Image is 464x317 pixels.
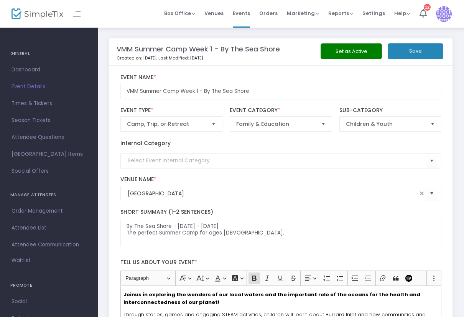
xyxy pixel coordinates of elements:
[426,186,437,201] button: Select
[394,10,410,17] span: Help
[120,84,442,99] input: Enter Event Name
[10,187,87,203] h4: MANAGE ATTENDEES
[388,43,443,59] button: Save
[12,99,86,109] span: Times & Tickets
[321,43,382,59] button: Set as Active
[123,291,420,306] strong: us in exploring the wonders of our local waters and the important role of the oceans for the heal...
[120,107,222,114] label: Event Type
[12,149,86,159] span: [GEOGRAPHIC_DATA] Items
[12,166,86,176] span: Special Offers
[117,55,336,61] p: Created on: [DATE]
[12,116,86,125] span: Season Tickets
[120,74,442,81] label: Event Name
[120,271,442,286] div: Editor toolbar
[127,120,205,128] span: Camp, Trip, or Retreat
[427,117,438,131] button: Select
[230,107,332,114] label: Event Category
[125,274,165,283] span: Paragraph
[123,291,135,298] strong: Join
[10,278,87,293] h4: PROMOTE
[12,132,86,142] span: Attendee Questions
[120,139,171,147] label: Internal Category
[426,153,437,168] button: Select
[204,3,224,23] span: Venues
[318,117,329,131] button: Select
[128,157,427,165] input: Select Event Internal Category
[120,208,213,216] span: Short Summary (1-2 Sentences)
[362,3,385,23] span: Settings
[12,206,86,216] span: Order Management
[128,190,418,198] input: Select Venue
[339,107,441,114] label: Sub-Category
[208,117,219,131] button: Select
[236,120,314,128] span: Family & Education
[120,176,442,183] label: Venue Name
[424,4,431,11] div: 12
[12,82,86,92] span: Event Details
[156,55,203,61] span: , Last Modified: [DATE]
[328,10,353,17] span: Reports
[122,272,174,284] button: Paragraph
[10,46,87,61] h4: GENERAL
[287,10,319,17] span: Marketing
[117,255,445,271] label: Tell us about your event
[233,3,250,23] span: Events
[12,223,86,233] span: Attendee List
[346,120,424,128] span: Children & Youth
[117,44,280,54] m-panel-title: VMM Summer Camp Week 1 - By The Sea Shore
[12,240,86,250] span: Attendee Communication
[12,297,86,307] span: Social
[12,257,31,264] span: Waitlist
[12,65,86,75] span: Dashboard
[259,3,278,23] span: Orders
[164,10,195,17] span: Box Office
[417,189,426,198] span: clear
